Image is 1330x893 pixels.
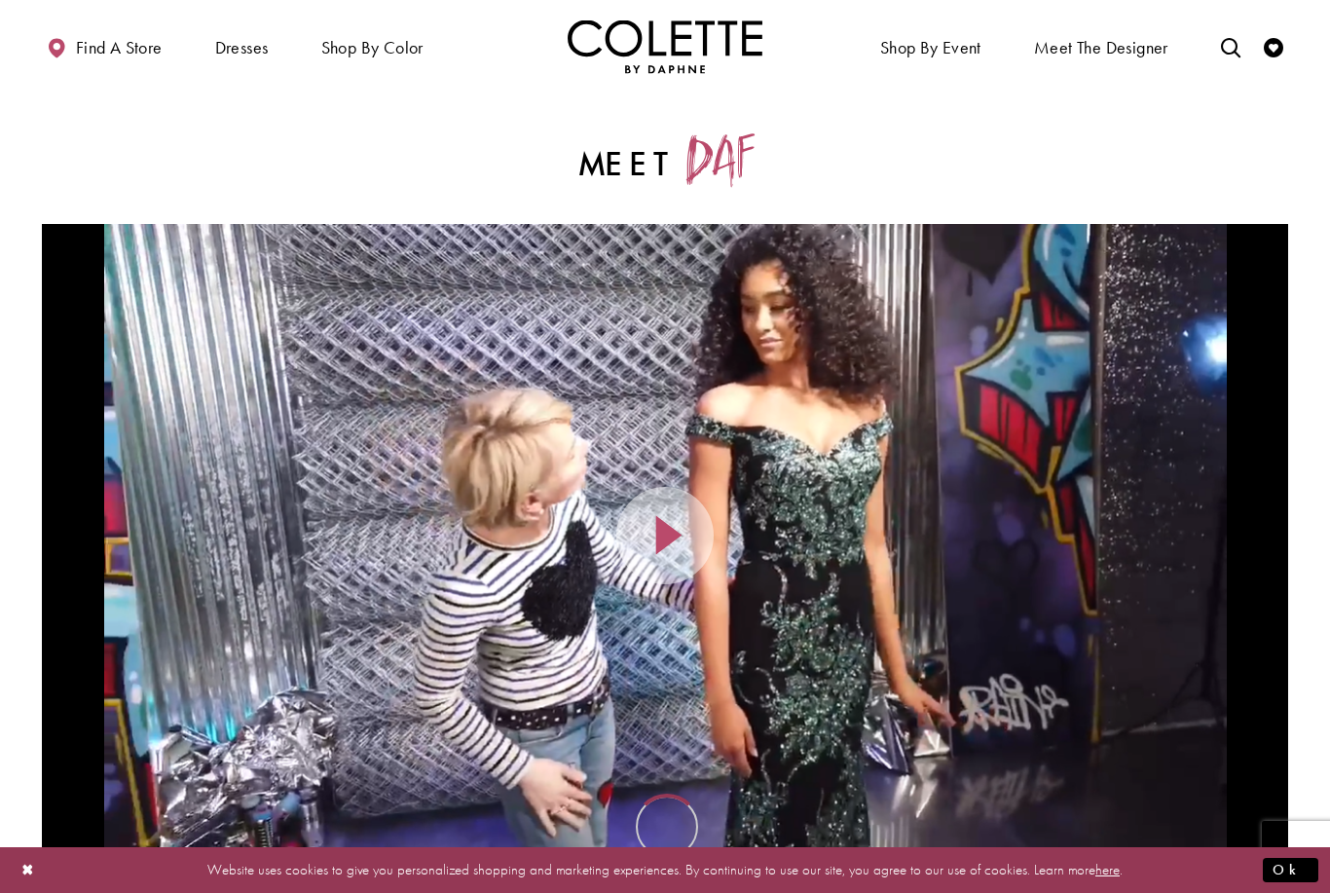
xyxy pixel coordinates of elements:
div: Video Player [42,224,1288,847]
a: here [1095,860,1120,879]
a: Meet the designer [1029,19,1173,73]
span: Shop By Event [875,19,986,73]
span: Dresses [210,19,274,73]
span: Meet the designer [1034,38,1168,57]
span: Daf [684,133,748,184]
div: Content Video #7cf6c0f696 [42,224,1288,847]
a: Visit Home Page [568,19,762,73]
a: Find a store [42,19,166,73]
span: Shop by color [316,19,428,73]
span: Dresses [215,38,269,57]
a: Toggle search [1216,19,1245,73]
img: Colette by Daphne [568,19,762,73]
button: Play Video [616,487,714,584]
a: Check Wishlist [1259,19,1288,73]
span: Shop By Event [880,38,981,57]
h2: Meet [251,134,1079,184]
p: Website uses cookies to give you personalized shopping and marketing experiences. By continuing t... [140,857,1190,883]
button: Submit Dialog [1263,858,1318,882]
span: Shop by color [321,38,424,57]
button: Close Dialog [12,853,45,887]
span: Find a store [76,38,163,57]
